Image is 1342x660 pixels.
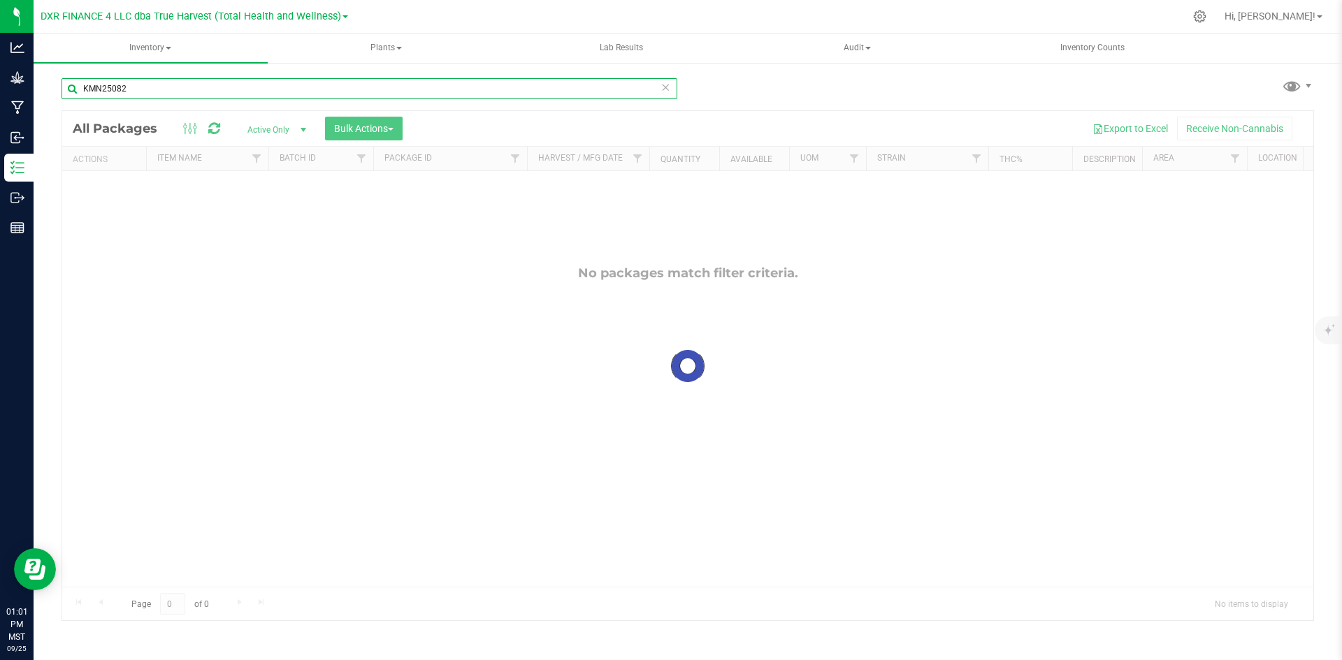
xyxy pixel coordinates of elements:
[6,643,27,654] p: 09/25
[10,41,24,54] inline-svg: Analytics
[505,34,739,63] a: Lab Results
[10,191,24,205] inline-svg: Outbound
[14,548,56,590] iframe: Resource center
[1041,42,1143,54] span: Inventory Counts
[41,10,341,22] span: DXR FINANCE 4 LLC dba True Harvest (Total Health and Wellness)
[10,221,24,235] inline-svg: Reports
[34,34,268,63] a: Inventory
[62,78,677,99] input: Search Package ID, Item Name, SKU, Lot or Part Number...
[270,34,503,62] span: Plants
[976,34,1210,63] a: Inventory Counts
[10,131,24,145] inline-svg: Inbound
[1225,10,1315,22] span: Hi, [PERSON_NAME]!
[581,42,662,54] span: Lab Results
[740,34,974,63] a: Audit
[1191,10,1208,23] div: Manage settings
[661,78,670,96] span: Clear
[269,34,503,63] a: Plants
[10,101,24,115] inline-svg: Manufacturing
[741,34,974,62] span: Audit
[10,71,24,85] inline-svg: Grow
[6,606,27,643] p: 01:01 PM MST
[10,161,24,175] inline-svg: Inventory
